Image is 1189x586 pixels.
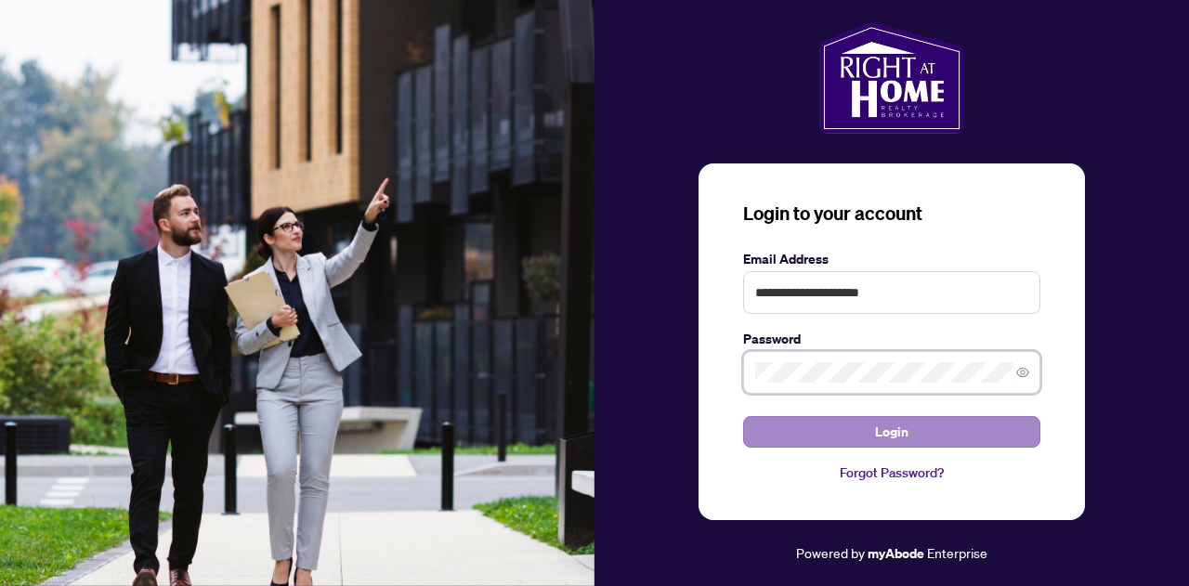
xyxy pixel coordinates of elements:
a: Forgot Password? [743,462,1040,483]
label: Password [743,329,1040,349]
span: eye [1016,366,1029,379]
a: myAbode [868,543,924,564]
span: Powered by [796,544,865,561]
span: Enterprise [927,544,987,561]
button: Login [743,416,1040,448]
label: Email Address [743,249,1040,269]
img: ma-logo [819,22,963,134]
h3: Login to your account [743,201,1040,227]
span: Login [875,417,908,447]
